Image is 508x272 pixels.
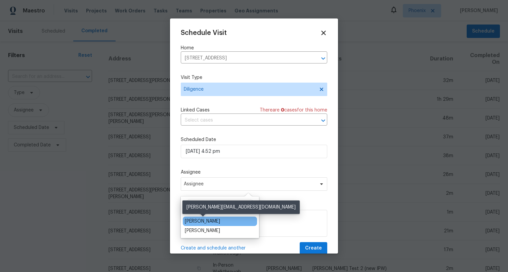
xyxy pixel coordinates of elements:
[182,200,300,214] div: [PERSON_NAME][EMAIL_ADDRESS][DOMAIN_NAME]
[300,242,327,255] button: Create
[181,53,308,63] input: Enter in an address
[181,245,246,252] span: Create and schedule another
[185,227,220,234] div: [PERSON_NAME]
[319,116,328,125] button: Open
[181,107,210,114] span: Linked Cases
[181,169,327,176] label: Assignee
[181,136,327,143] label: Scheduled Date
[319,54,328,63] button: Open
[181,115,308,126] input: Select cases
[181,145,327,158] input: M/D/YYYY
[181,74,327,81] label: Visit Type
[305,244,322,253] span: Create
[181,30,227,36] span: Schedule Visit
[281,108,284,112] span: 0
[184,181,315,187] span: Assignee
[260,107,327,114] span: There are case s for this home
[184,86,314,93] span: Diligence
[181,45,327,51] label: Home
[320,29,327,37] span: Close
[185,218,220,225] div: [PERSON_NAME]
